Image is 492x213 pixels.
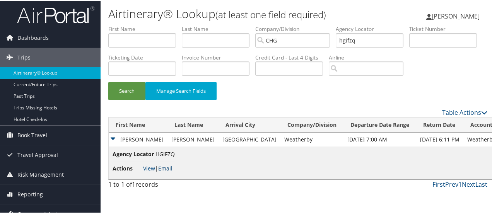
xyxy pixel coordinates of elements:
td: [PERSON_NAME] [167,132,219,146]
label: Ticketing Date [108,53,182,61]
a: View [143,164,155,171]
small: (at least one field required) [215,7,326,20]
label: Credit Card - Last 4 Digits [255,53,329,61]
label: Agency Locator [336,24,409,32]
label: Company/Division [255,24,336,32]
button: Search [108,81,145,99]
span: | [143,164,173,171]
label: Ticket Number [409,24,483,32]
label: Last Name [182,24,255,32]
span: Reporting [17,184,43,203]
h1: Airtinerary® Lookup [108,5,361,21]
th: Departure Date Range: activate to sort column ascending [343,117,416,132]
button: Manage Search Fields [145,81,217,99]
th: Return Date: activate to sort column ascending [416,117,463,132]
span: Trips [17,47,31,66]
label: First Name [108,24,182,32]
td: [DATE] 7:00 AM [343,132,416,146]
span: Travel Approval [17,145,58,164]
span: Dashboards [17,27,49,47]
td: [DATE] 6:11 PM [416,132,463,146]
th: Arrival City: activate to sort column ascending [219,117,280,132]
img: airportal-logo.png [17,5,94,23]
a: First [432,179,445,188]
div: 1 to 1 of records [108,179,195,192]
label: Airline [329,53,409,61]
a: Last [475,179,487,188]
a: Email [158,164,173,171]
td: [GEOGRAPHIC_DATA] [219,132,280,146]
span: 1 [132,179,135,188]
span: HGIFZQ [155,150,175,157]
a: 1 [458,179,462,188]
td: [PERSON_NAME] [109,132,167,146]
span: Book Travel [17,125,47,144]
span: [PERSON_NAME] [432,11,480,20]
a: Prev [445,179,458,188]
th: Last Name: activate to sort column ascending [167,117,219,132]
a: Next [462,179,475,188]
td: Weatherby [280,132,343,146]
th: First Name: activate to sort column ascending [109,117,167,132]
a: [PERSON_NAME] [426,4,487,27]
label: Invoice Number [182,53,255,61]
span: Actions [113,164,142,172]
a: Table Actions [442,107,487,116]
span: Risk Management [17,164,64,184]
span: Agency Locator [113,149,154,158]
th: Company/Division [280,117,343,132]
